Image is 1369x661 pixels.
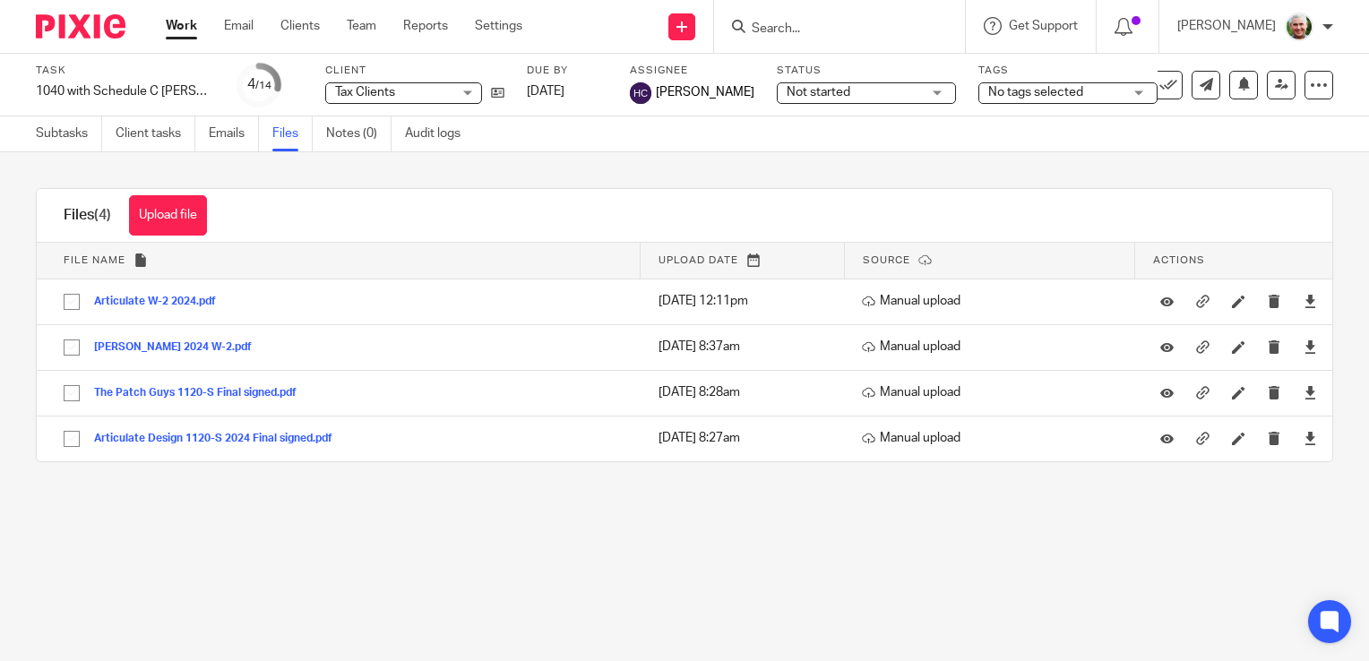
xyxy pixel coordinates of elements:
[55,285,89,319] input: Select
[1285,13,1313,41] img: kim_profile.jpg
[64,255,125,265] span: File name
[166,17,197,35] a: Work
[527,85,564,98] span: [DATE]
[777,64,956,78] label: Status
[659,292,836,310] p: [DATE] 12:11pm
[36,14,125,39] img: Pixie
[1177,17,1276,35] p: [PERSON_NAME]
[272,116,313,151] a: Files
[978,64,1158,78] label: Tags
[335,86,395,99] span: Tax Clients
[1304,338,1317,356] a: Download
[1153,255,1205,265] span: Actions
[862,383,1126,401] p: Manual upload
[1304,292,1317,310] a: Download
[347,17,376,35] a: Team
[224,17,254,35] a: Email
[988,86,1083,99] span: No tags selected
[64,206,111,225] h1: Files
[129,195,207,236] button: Upload file
[630,64,754,78] label: Assignee
[862,338,1126,356] p: Manual upload
[94,341,265,354] button: [PERSON_NAME] 2024 W-2.pdf
[630,82,651,104] img: svg%3E
[862,429,1126,447] p: Manual upload
[94,433,346,445] button: Articulate Design 1120-S 2024 Final signed.pdf
[94,296,229,308] button: Articulate W-2 2024.pdf
[116,116,195,151] a: Client tasks
[55,376,89,410] input: Select
[475,17,522,35] a: Settings
[656,83,754,101] span: [PERSON_NAME]
[659,383,836,401] p: [DATE] 8:28am
[94,387,310,399] button: The Patch Guys 1120-S Final signed.pdf
[255,81,271,90] small: /14
[403,17,448,35] a: Reports
[787,86,850,99] span: Not started
[1304,383,1317,401] a: Download
[659,338,836,356] p: [DATE] 8:37am
[863,255,910,265] span: Source
[326,116,392,151] a: Notes (0)
[94,208,111,222] span: (4)
[527,64,607,78] label: Due by
[862,292,1126,310] p: Manual upload
[1304,429,1317,447] a: Download
[36,82,215,100] div: 1040 with Schedule C Cheslon Romero
[55,422,89,456] input: Select
[209,116,259,151] a: Emails
[659,255,738,265] span: Upload date
[750,21,911,38] input: Search
[36,82,215,100] div: 1040 with Schedule C [PERSON_NAME]
[325,64,504,78] label: Client
[55,330,89,365] input: Select
[659,429,836,447] p: [DATE] 8:27am
[1009,20,1078,32] span: Get Support
[36,64,215,78] label: Task
[247,74,271,95] div: 4
[280,17,320,35] a: Clients
[36,116,102,151] a: Subtasks
[405,116,474,151] a: Audit logs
